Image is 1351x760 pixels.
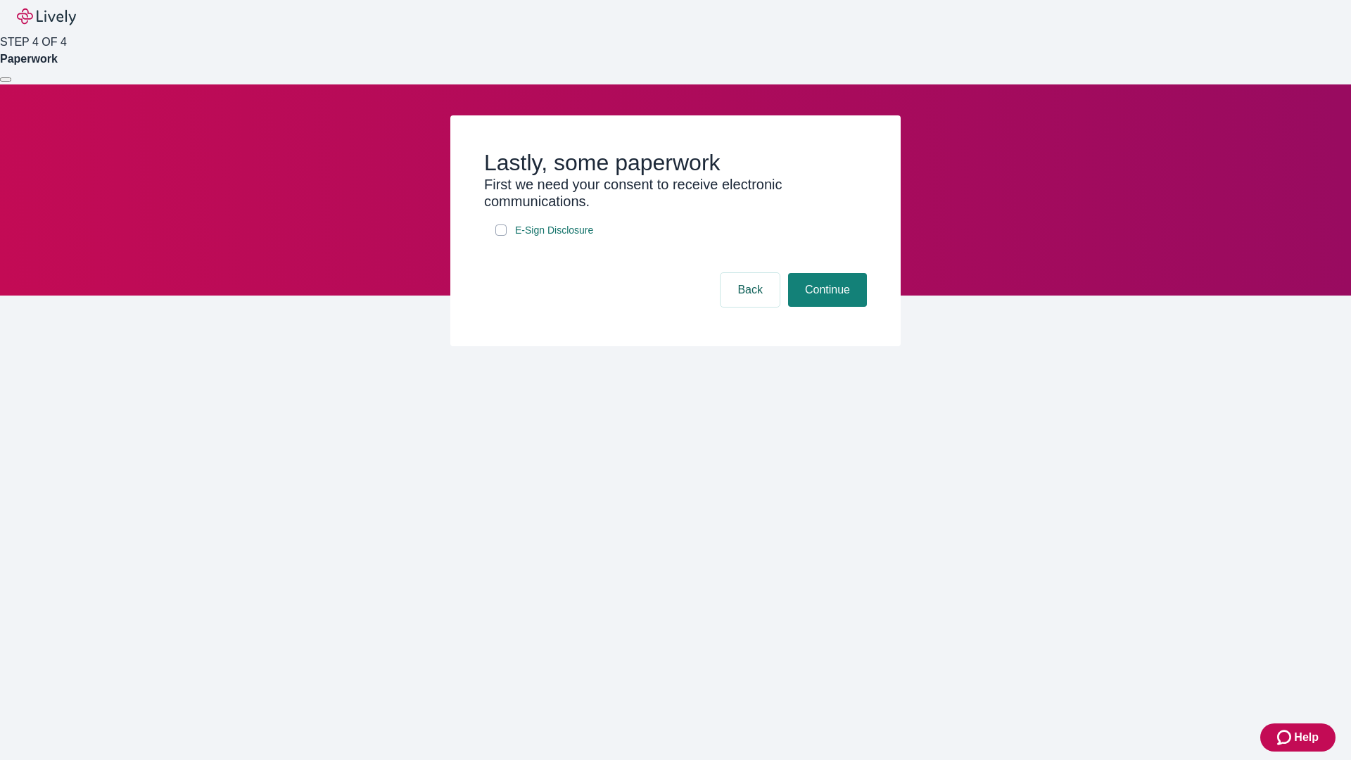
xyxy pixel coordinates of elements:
h3: First we need your consent to receive electronic communications. [484,176,867,210]
button: Back [721,273,780,307]
button: Continue [788,273,867,307]
span: E-Sign Disclosure [515,223,593,238]
button: Zendesk support iconHelp [1260,723,1336,752]
svg: Zendesk support icon [1277,729,1294,746]
span: Help [1294,729,1319,746]
img: Lively [17,8,76,25]
h2: Lastly, some paperwork [484,149,867,176]
a: e-sign disclosure document [512,222,596,239]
